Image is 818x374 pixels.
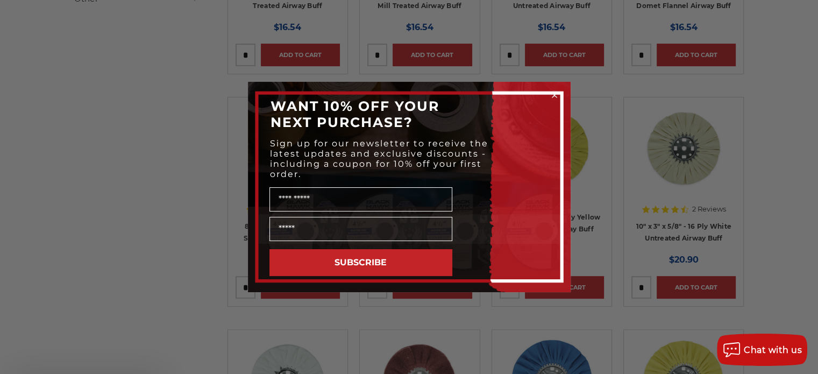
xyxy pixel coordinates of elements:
span: Sign up for our newsletter to receive the latest updates and exclusive discounts - including a co... [270,138,488,179]
span: Chat with us [744,345,802,355]
span: WANT 10% OFF YOUR NEXT PURCHASE? [271,98,439,130]
button: Close dialog [549,90,560,101]
button: Chat with us [717,334,807,366]
button: SUBSCRIBE [269,249,452,276]
input: Email [269,217,452,241]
